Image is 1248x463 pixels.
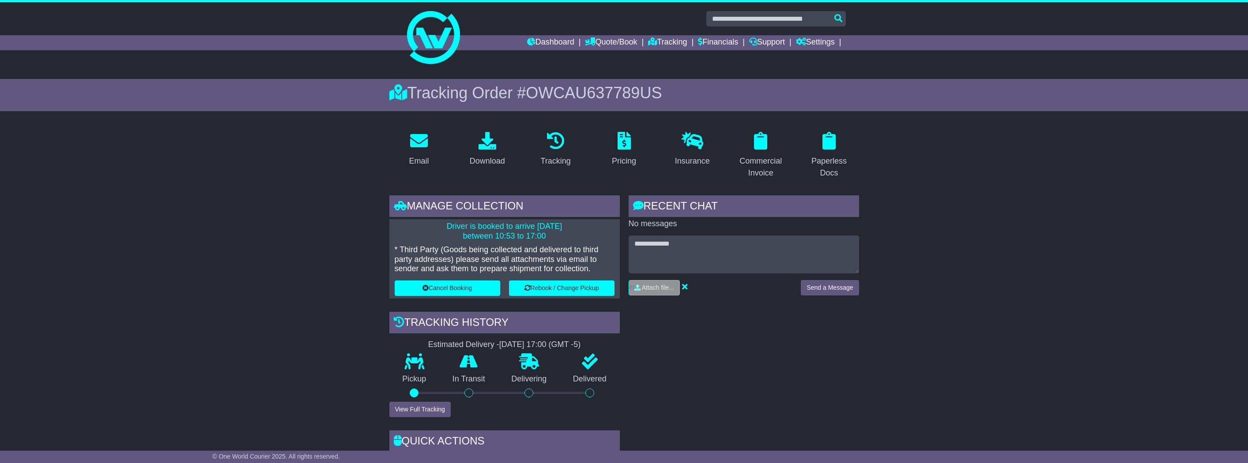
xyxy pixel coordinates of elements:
[389,430,620,454] div: Quick Actions
[395,222,615,241] p: Driver is booked to arrive [DATE] between 10:53 to 17:00
[403,129,434,170] a: Email
[527,35,574,50] a: Dashboard
[585,35,637,50] a: Quote/Book
[409,155,429,167] div: Email
[439,374,498,384] p: In Transit
[737,155,785,179] div: Commercial Invoice
[801,280,859,295] button: Send a Message
[212,453,340,460] span: © One World Courier 2025. All rights reserved.
[669,129,716,170] a: Insurance
[395,245,615,274] p: * Third Party (Goods being collected and delivered to third party addresses) please send all atta...
[796,35,835,50] a: Settings
[540,155,570,167] div: Tracking
[606,129,642,170] a: Pricing
[629,195,859,219] div: RECENT CHAT
[612,155,636,167] div: Pricing
[389,340,620,350] div: Estimated Delivery -
[698,35,738,50] a: Financials
[535,129,576,170] a: Tracking
[509,280,615,296] button: Rebook / Change Pickup
[470,155,505,167] div: Download
[799,129,859,182] a: Paperless Docs
[389,312,620,336] div: Tracking history
[805,155,853,179] div: Paperless Docs
[499,340,581,350] div: [DATE] 17:00 (GMT -5)
[464,129,511,170] a: Download
[675,155,710,167] div: Insurance
[560,374,620,384] p: Delivered
[395,280,500,296] button: Cancel Booking
[389,83,859,102] div: Tracking Order #
[389,374,440,384] p: Pickup
[629,219,859,229] p: No messages
[749,35,785,50] a: Support
[526,84,662,102] span: OWCAU637789US
[498,374,560,384] p: Delivering
[648,35,687,50] a: Tracking
[389,195,620,219] div: Manage collection
[389,402,451,417] button: View Full Tracking
[731,129,791,182] a: Commercial Invoice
